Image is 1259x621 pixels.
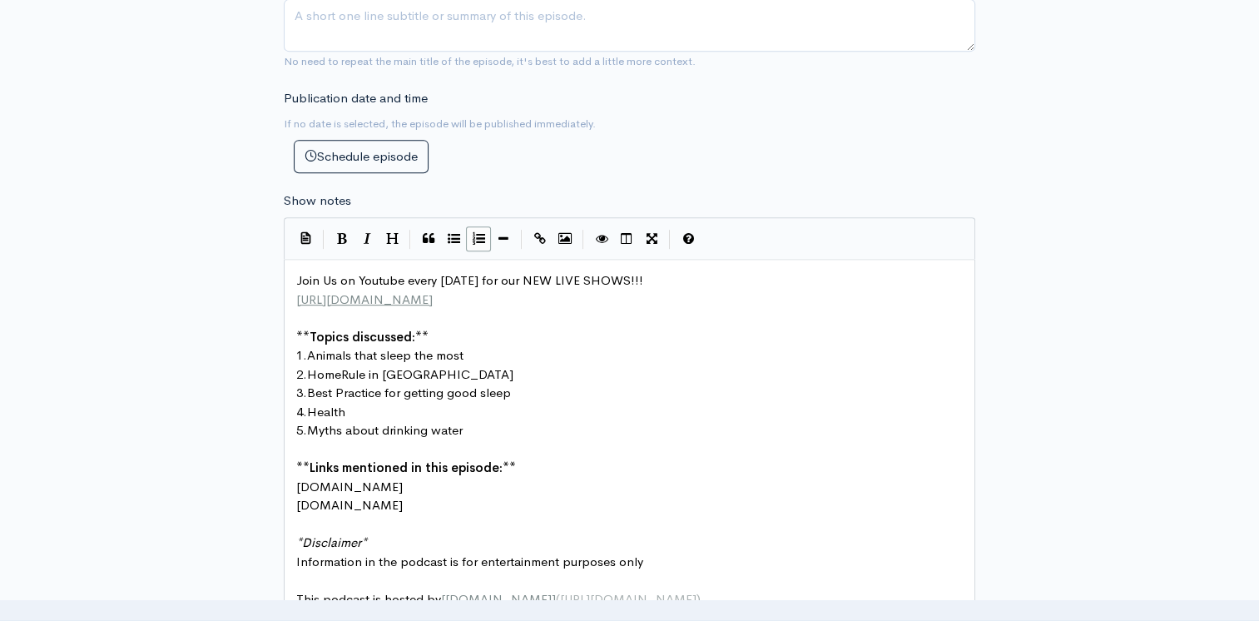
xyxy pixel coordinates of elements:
[310,460,503,475] span: Links mentioned in this episode:
[409,230,411,249] i: |
[491,226,516,251] button: Insert Horizontal Line
[307,385,511,400] span: Best Practice for getting good sleep
[296,272,643,288] span: Join Us on Youtube every [DATE] for our NEW LIVE SHOWS!!!
[296,422,307,438] span: 5.
[379,226,404,251] button: Heading
[310,329,415,345] span: Topics discussed:
[307,347,463,363] span: Animals that sleep the most
[296,591,701,607] span: This podcast is hosted by
[441,591,445,607] span: [
[560,591,696,607] span: [URL][DOMAIN_NAME]
[284,117,596,131] small: If no date is selected, the episode will be published immediately.
[676,226,701,251] button: Markdown Guide
[294,140,429,174] button: Schedule episode
[307,422,463,438] span: Myths about drinking water
[296,366,307,382] span: 2.
[284,54,696,68] small: No need to repeat the main title of the episode, it's best to add a little more context.
[296,385,307,400] span: 3.
[296,291,433,307] span: [URL][DOMAIN_NAME]
[293,226,318,251] button: Insert Show Notes Template
[307,366,513,382] span: HomeRule in [GEOGRAPHIC_DATA]
[441,226,466,251] button: Generic List
[696,591,701,607] span: )
[556,591,560,607] span: (
[296,479,403,494] span: [DOMAIN_NAME]
[614,226,639,251] button: Toggle Side by Side
[302,534,361,550] span: Disclaimer
[669,230,671,249] i: |
[521,230,523,249] i: |
[445,591,552,607] span: [DOMAIN_NAME]
[323,230,325,249] i: |
[639,226,664,251] button: Toggle Fullscreen
[553,226,577,251] button: Insert Image
[284,89,428,108] label: Publication date and time
[296,497,403,513] span: [DOMAIN_NAME]
[296,347,307,363] span: 1.
[330,226,354,251] button: Bold
[528,226,553,251] button: Create Link
[296,554,643,569] span: Information in the podcast is for entertainment purposes only
[416,226,441,251] button: Quote
[284,191,351,211] label: Show notes
[354,226,379,251] button: Italic
[307,404,345,420] span: Health
[296,404,307,420] span: 4.
[582,230,584,249] i: |
[589,226,614,251] button: Toggle Preview
[552,591,556,607] span: ]
[466,226,491,251] button: Numbered List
